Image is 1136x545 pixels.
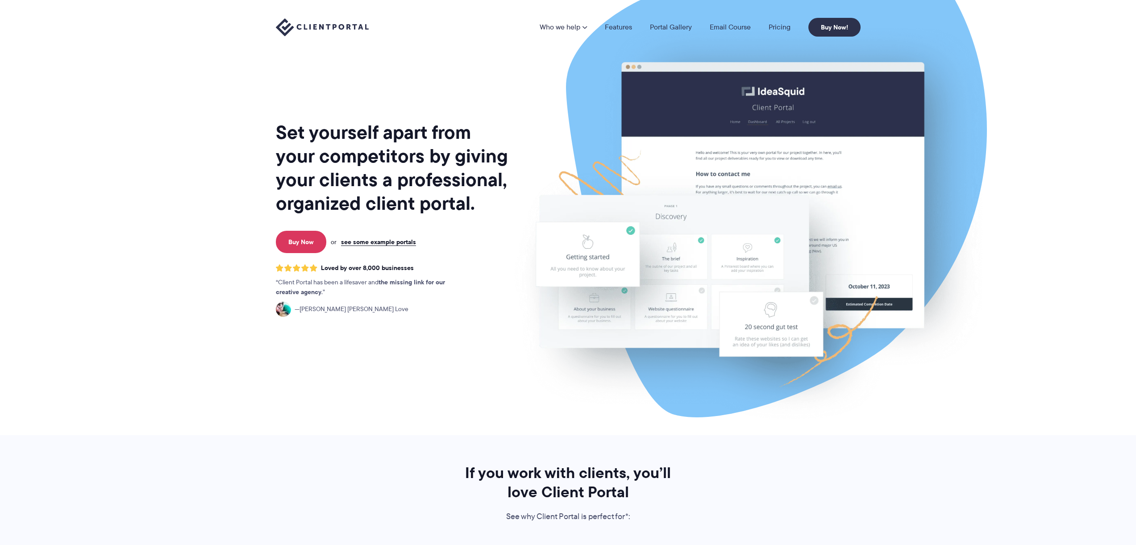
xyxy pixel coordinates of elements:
[276,277,445,297] strong: the missing link for our creative agency
[710,24,751,31] a: Email Course
[276,121,510,215] h1: Set yourself apart from your competitors by giving your clients a professional, organized client ...
[540,24,587,31] a: Who we help
[650,24,692,31] a: Portal Gallery
[331,238,337,246] span: or
[769,24,791,31] a: Pricing
[295,304,408,314] span: [PERSON_NAME] [PERSON_NAME] Love
[605,24,632,31] a: Features
[276,278,463,297] p: Client Portal has been a lifesaver and .
[341,238,416,246] a: see some example portals
[808,18,861,37] a: Buy Now!
[276,231,326,253] a: Buy Now
[321,264,414,272] span: Loved by over 8,000 businesses
[453,463,683,502] h2: If you work with clients, you’ll love Client Portal
[453,510,683,524] p: See why Client Portal is perfect for*:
